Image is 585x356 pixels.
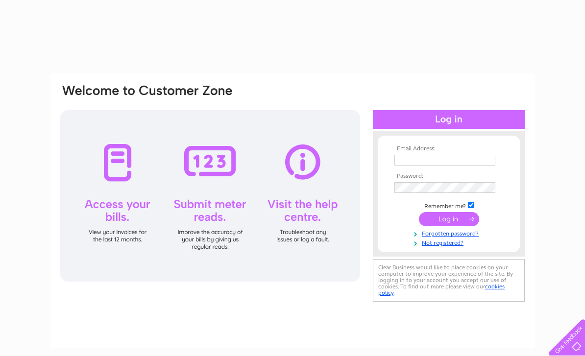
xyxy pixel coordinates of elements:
td: Remember me? [392,200,506,210]
th: Email Address: [392,145,506,152]
input: Submit [419,212,479,226]
a: cookies policy [378,283,505,296]
div: Clear Business would like to place cookies on your computer to improve your experience of the sit... [373,259,525,302]
th: Password: [392,173,506,180]
a: Forgotten password? [394,228,506,237]
a: Not registered? [394,237,506,247]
